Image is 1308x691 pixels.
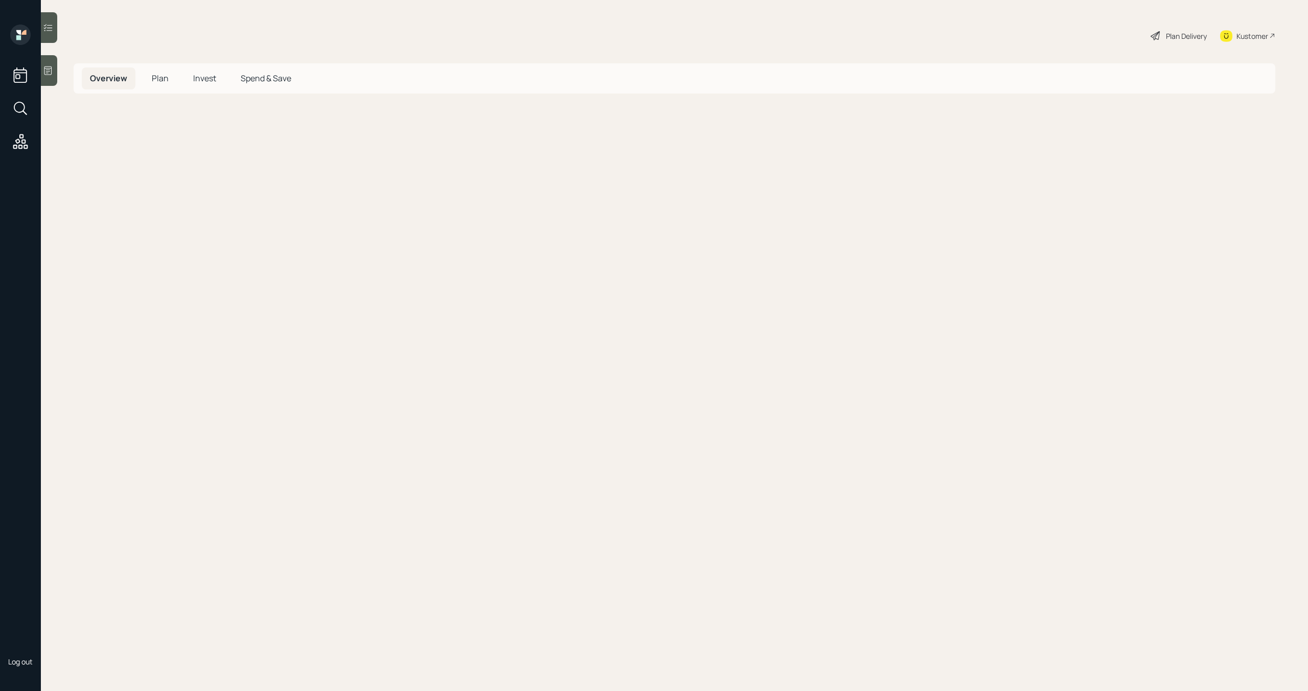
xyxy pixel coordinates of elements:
[8,657,33,666] div: Log out
[90,73,127,84] span: Overview
[152,73,169,84] span: Plan
[1236,31,1268,41] div: Kustomer
[241,73,291,84] span: Spend & Save
[10,624,31,644] img: michael-russo-headshot.png
[1166,31,1207,41] div: Plan Delivery
[193,73,216,84] span: Invest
